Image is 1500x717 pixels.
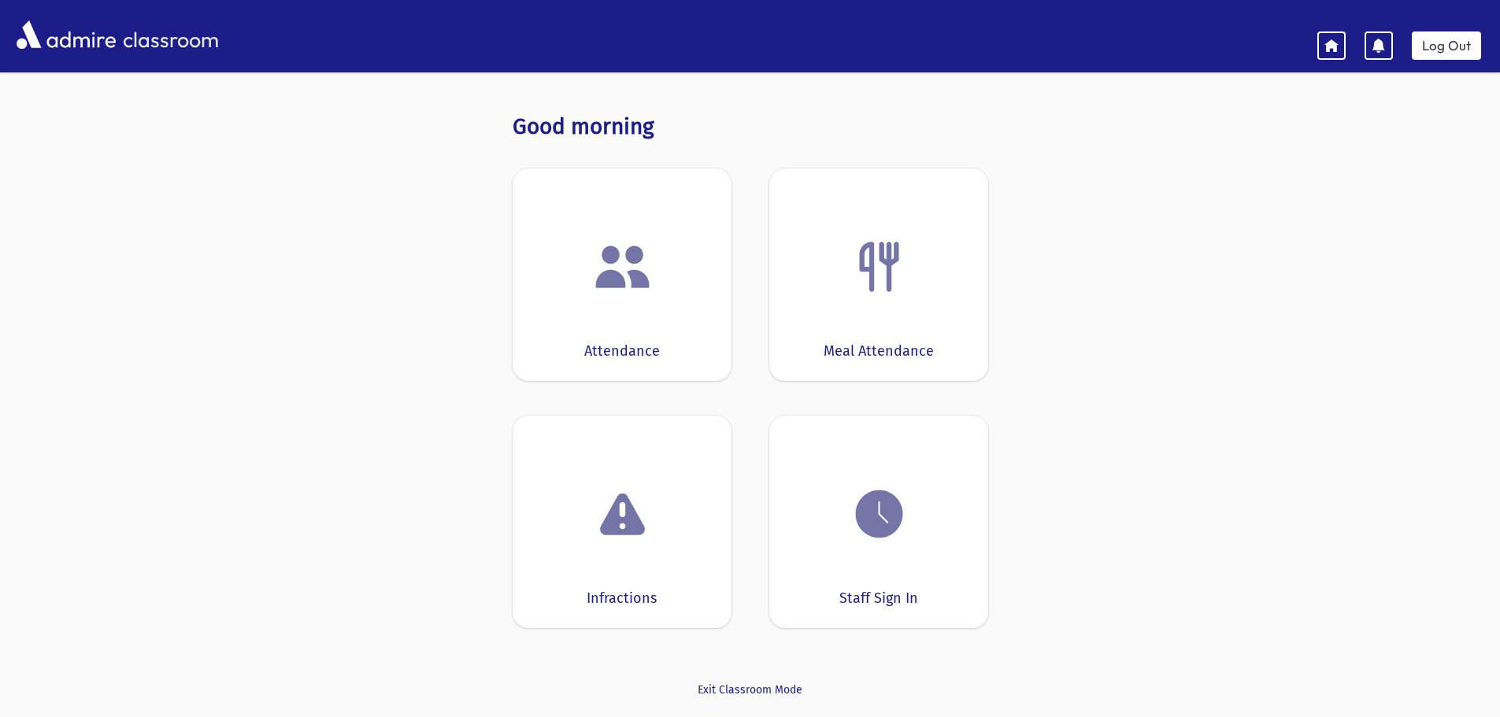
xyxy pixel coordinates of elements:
img: clock.png [850,484,909,544]
img: AdmirePro [13,17,120,53]
h3: Good morning [513,113,988,140]
a: Log Out [1412,31,1481,60]
img: users.png [593,237,653,297]
div: Infractions [587,588,657,609]
a: Exit Classroom Mode [513,682,988,698]
div: Meal Attendance [824,341,934,362]
img: exclamation.png [593,487,653,547]
div: Attendance [584,341,660,362]
span: classroom [120,14,219,56]
img: Fork.png [850,237,909,297]
div: Staff Sign In [839,588,918,609]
